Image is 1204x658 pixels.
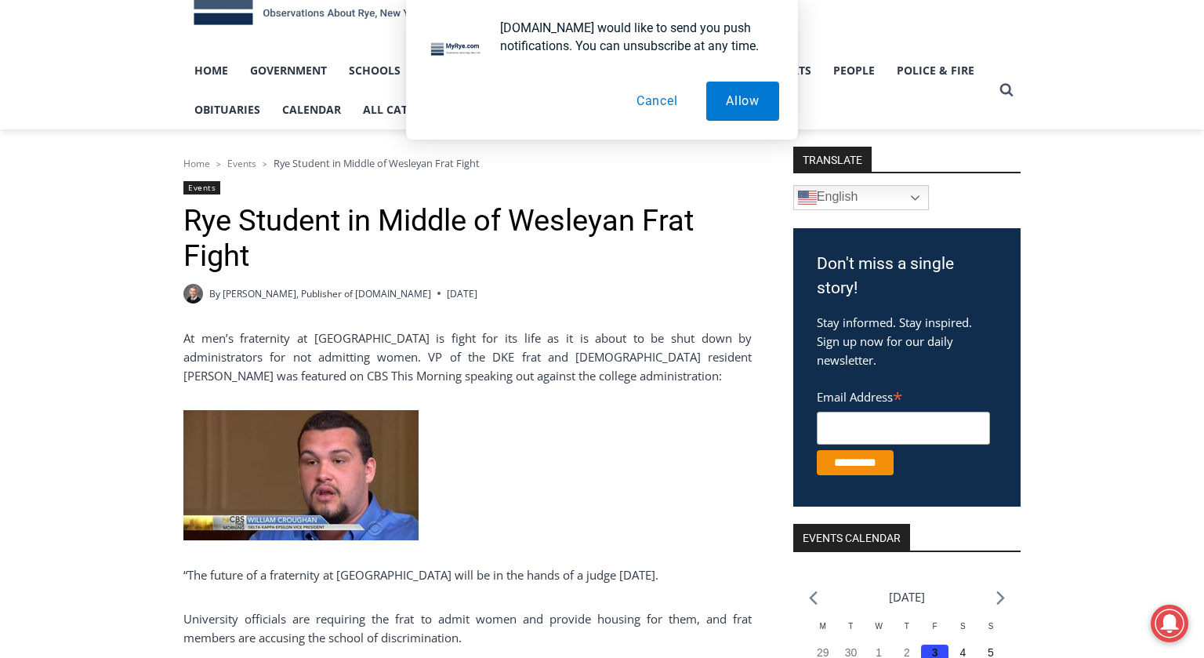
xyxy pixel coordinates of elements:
[893,620,921,645] div: Thursday
[447,286,477,301] time: [DATE]
[848,622,853,631] span: T
[820,622,826,631] span: M
[216,158,221,169] span: >
[183,609,752,647] p: University officials are requiring the frat to admit women and provide housing for them, and frat...
[793,524,910,551] h2: Events Calendar
[948,620,977,645] div: Saturday
[183,410,419,540] img: Will croughan cbs
[817,381,990,409] label: Email Address
[817,313,997,369] p: Stay informed. Stay inspired. Sign up now for our daily newsletter.
[183,565,752,584] p: “The future of a fraternity at [GEOGRAPHIC_DATA] will be in the hands of a judge [DATE].
[875,622,882,631] span: W
[865,620,893,645] div: Wednesday
[809,591,818,605] a: Previous month
[183,155,752,171] nav: Breadcrumbs
[837,620,865,645] div: Tuesday
[274,156,480,170] span: Rye Student in Middle of Wesleyan Frat Fight
[425,19,488,82] img: notification icon
[183,203,752,274] h1: Rye Student in Middle of Wesleyan Frat Fight
[817,252,997,301] h3: Don't miss a single story!
[988,622,994,631] span: S
[183,157,210,170] a: Home
[996,591,1005,605] a: Next month
[793,185,929,210] a: English
[223,287,431,300] a: [PERSON_NAME], Publisher of [DOMAIN_NAME]
[933,622,937,631] span: F
[809,620,837,645] div: Monday
[905,622,909,631] span: T
[960,622,966,631] span: S
[183,181,220,194] a: Events
[488,19,779,55] div: [DOMAIN_NAME] would like to send you push notifications. You can unsubscribe at any time.
[977,620,1005,645] div: Sunday
[183,329,752,385] p: At men’s fraternity at [GEOGRAPHIC_DATA] is fight for its life as it is about to be shut down by ...
[227,157,256,170] a: Events
[889,587,925,608] li: [DATE]
[921,620,949,645] div: Friday
[798,188,817,207] img: en
[209,286,220,301] span: By
[617,82,698,121] button: Cancel
[183,284,203,304] a: Author image
[793,147,872,172] strong: TRANSLATE
[263,158,267,169] span: >
[706,82,779,121] button: Allow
